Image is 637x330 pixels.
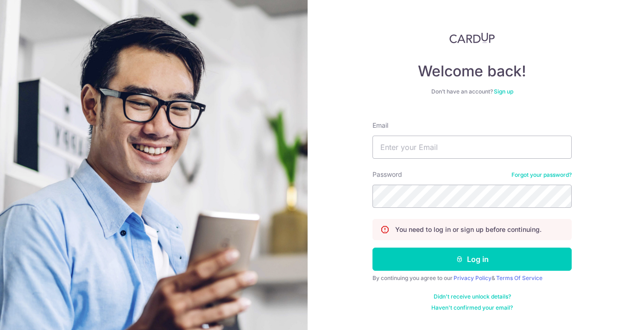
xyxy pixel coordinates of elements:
[372,170,402,179] label: Password
[372,62,572,81] h4: Welcome back!
[496,274,542,281] a: Terms Of Service
[395,225,542,234] p: You need to log in or sign up before continuing.
[454,274,492,281] a: Privacy Policy
[372,88,572,95] div: Don’t have an account?
[494,88,513,95] a: Sign up
[372,274,572,282] div: By continuing you agree to our &
[372,136,572,159] input: Enter your Email
[372,121,388,130] label: Email
[449,32,495,44] img: CardUp Logo
[372,248,572,271] button: Log in
[511,171,572,179] a: Forgot your password?
[431,304,513,311] a: Haven't confirmed your email?
[434,293,511,300] a: Didn't receive unlock details?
